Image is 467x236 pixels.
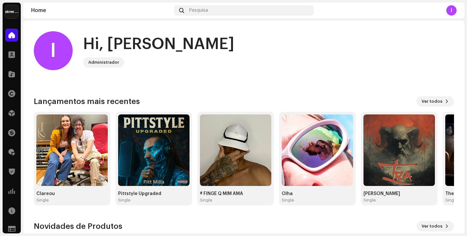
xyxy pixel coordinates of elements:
div: Hi, [PERSON_NAME] [83,34,234,55]
button: Ver todos [416,221,454,231]
div: Administrador [88,59,119,66]
img: 97830168-3703-461b-a241-ac596bfbc871 [282,114,353,186]
span: Pesquisa [189,8,208,13]
div: Single [200,198,212,203]
div: Single [445,198,458,203]
h3: Novidades de Produtos [34,221,122,231]
div: # FINGE Q MIM AMA [200,191,271,196]
img: 408b884b-546b-4518-8448-1008f9c76b02 [5,5,18,18]
h3: Lançamentos mais recentes [34,96,140,107]
img: 67d25470-4dc6-4cad-81e9-3c527bdd78bd [118,114,190,186]
span: Ver todos [422,95,442,108]
div: [PERSON_NAME] [363,191,435,196]
div: Pittstyle Upgraded [118,191,190,196]
div: Single [363,198,376,203]
div: Single [282,198,294,203]
div: Single [36,198,49,203]
span: Ver todos [422,220,442,233]
div: I [446,5,457,16]
div: Home [31,8,171,13]
div: I [34,31,73,70]
div: Single [118,198,130,203]
div: Olha [282,191,353,196]
img: e2674e37-f3b3-4fd2-915b-38da817efaa6 [363,114,435,186]
div: Clareou [36,191,108,196]
button: Ver todos [416,96,454,107]
img: 3800b17a-458d-413b-94a4-4fa0ee51d484 [36,114,108,186]
img: 5d71ee6a-0996-498d-b062-d0b4e1b021ac [200,114,271,186]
